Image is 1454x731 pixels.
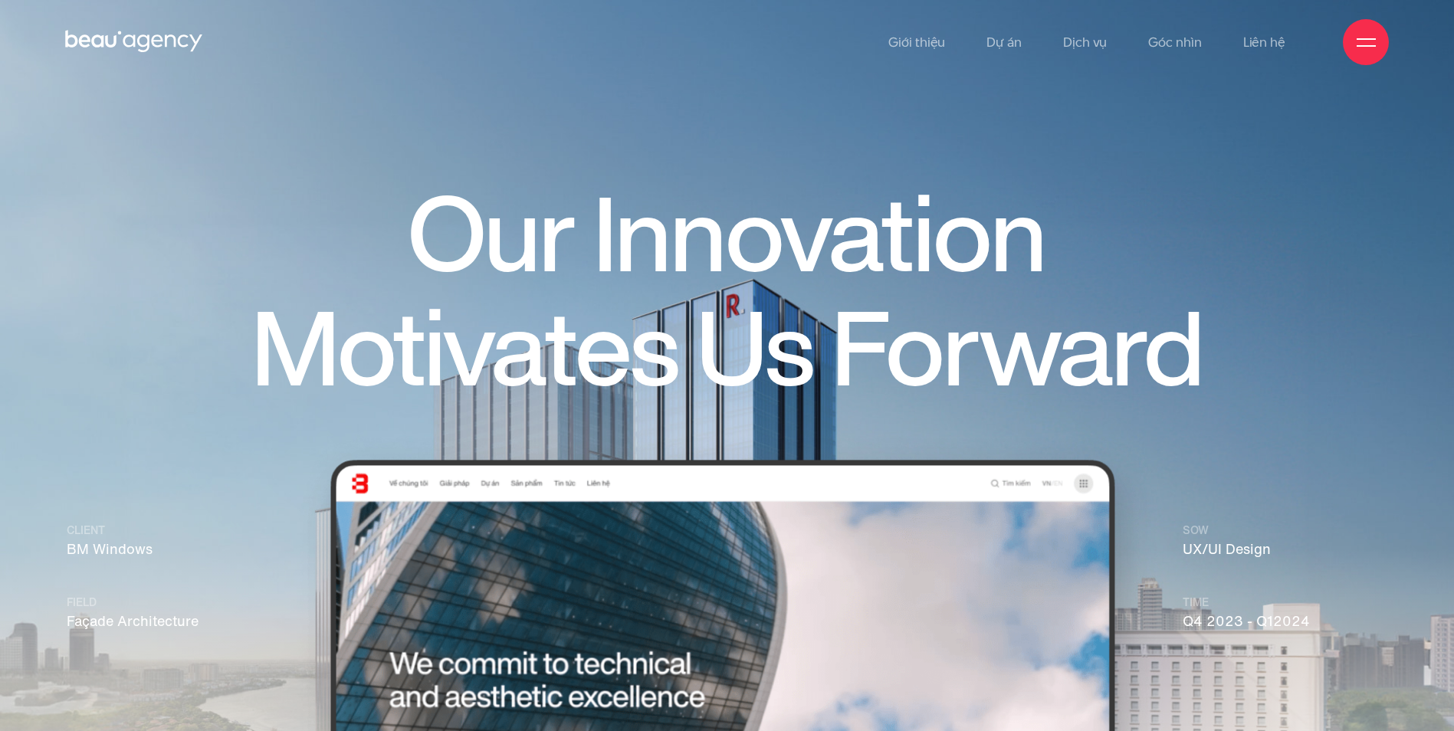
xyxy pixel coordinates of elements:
p: Façade Architecture [67,595,271,632]
small: Client [67,523,271,539]
p: BM Windows [67,523,271,560]
p: UX/UI Design [1183,523,1387,560]
small: Time [1183,595,1387,611]
small: Field [67,595,271,611]
small: SOW [1183,523,1387,539]
p: Q4 2023 - Q1 2024 [1183,595,1387,632]
h1: Our Innovation Motivates Us Forward [179,179,1276,406]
